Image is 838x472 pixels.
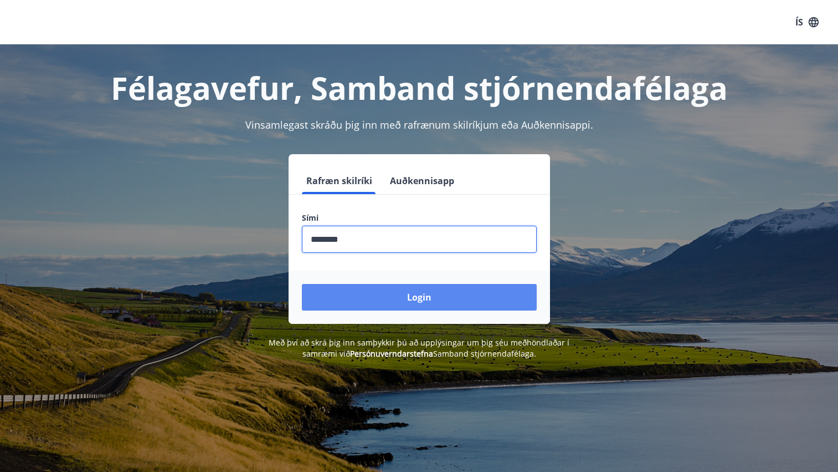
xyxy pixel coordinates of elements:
[34,67,805,109] h1: Félagavefur, Samband stjórnendafélaga
[302,168,377,194] button: Rafræn skilríki
[302,284,537,311] button: Login
[385,168,459,194] button: Auðkennisapp
[350,348,433,359] a: Persónuverndarstefna
[269,337,569,359] span: Með því að skrá þig inn samþykkir þú að upplýsingar um þig séu meðhöndlaðar í samræmi við Samband...
[789,12,825,32] button: ÍS
[245,118,593,131] span: Vinsamlegast skráðu þig inn með rafrænum skilríkjum eða Auðkennisappi.
[302,212,537,224] label: Sími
